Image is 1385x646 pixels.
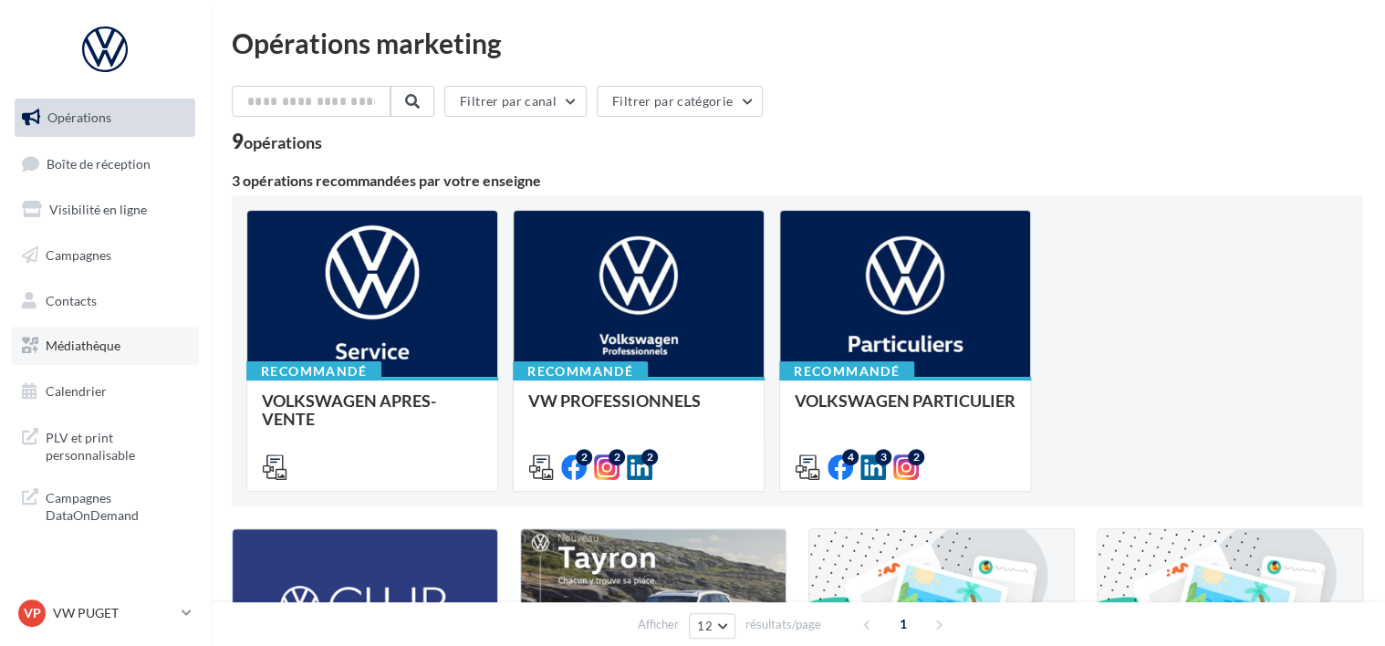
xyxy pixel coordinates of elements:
div: 2 [908,449,924,465]
div: Recommandé [246,361,381,381]
div: Opérations marketing [232,29,1363,57]
span: VOLKSWAGEN PARTICULIER [795,391,1015,411]
span: Opérations [47,109,111,125]
a: Boîte de réception [11,144,199,183]
a: Campagnes [11,236,199,275]
p: VW PUGET [53,604,174,622]
a: VP VW PUGET [15,596,195,630]
div: 2 [641,449,658,465]
span: 1 [889,610,918,639]
button: Filtrer par canal [444,86,587,117]
span: Campagnes [46,247,111,263]
a: Calendrier [11,372,199,411]
div: Recommandé [513,361,648,381]
span: VOLKSWAGEN APRES-VENTE [262,391,436,429]
span: Afficher [638,616,679,633]
a: Campagnes DataOnDemand [11,478,199,532]
span: VW PROFESSIONNELS [528,391,701,411]
a: PLV et print personnalisable [11,418,199,472]
span: Médiathèque [46,338,120,353]
a: Visibilité en ligne [11,191,199,229]
div: opérations [244,134,322,151]
div: 2 [609,449,625,465]
span: Campagnes DataOnDemand [46,485,188,525]
div: 3 opérations recommandées par votre enseigne [232,173,1363,188]
span: 12 [697,619,713,633]
span: VP [24,604,41,622]
a: Contacts [11,282,199,320]
button: 12 [689,613,735,639]
button: Filtrer par catégorie [597,86,763,117]
div: 2 [576,449,592,465]
span: Visibilité en ligne [49,202,147,217]
a: Médiathèque [11,327,199,365]
span: résultats/page [745,616,821,633]
span: Boîte de réception [47,155,151,171]
span: PLV et print personnalisable [46,425,188,464]
a: Opérations [11,99,199,137]
div: 3 [875,449,891,465]
span: Calendrier [46,383,107,399]
div: Recommandé [779,361,914,381]
div: 9 [232,131,322,151]
span: Contacts [46,292,97,307]
div: 4 [842,449,859,465]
